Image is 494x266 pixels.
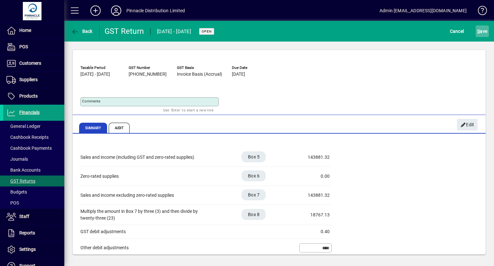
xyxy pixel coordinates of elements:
span: Edit [461,119,474,130]
a: Reports [3,225,64,241]
a: POS [3,39,64,55]
span: Audit [109,123,130,133]
a: Settings [3,242,64,258]
button: Cancel [448,25,466,37]
span: Budgets [6,189,27,195]
span: Settings [19,247,36,252]
span: Invoice Basis (Accrual) [177,72,222,77]
span: Back [71,29,93,34]
span: Box 7 [248,192,260,198]
button: Save [476,25,489,37]
span: Box 5 [248,154,260,160]
span: Cashbook Receipts [6,135,49,140]
span: Staff [19,214,29,219]
span: Suppliers [19,77,38,82]
span: Cancel [450,26,464,36]
span: Box 6 [248,173,260,179]
span: General Ledger [6,124,41,129]
mat-hint: Use 'Enter' to start a new line [163,106,214,114]
div: Multiply the amount in Box 7 by three (3) and then divide by twenty-three (23) [80,208,209,222]
span: Open [202,29,212,33]
span: GST Number [129,66,167,70]
a: Customers [3,55,64,71]
mat-label: Comments [82,99,100,103]
span: Bank Accounts [6,167,41,173]
span: [DATE] [232,72,245,77]
span: Customers [19,61,41,66]
a: Budgets [3,186,64,197]
div: Admin [EMAIL_ADDRESS][DOMAIN_NAME] [380,5,467,16]
button: Add [85,5,106,16]
div: Sales and income excluding zero-rated supplies [80,192,209,199]
a: Staff [3,209,64,225]
button: Back [69,25,94,37]
span: Products [19,93,38,99]
span: Due Date [232,66,270,70]
span: S [477,29,480,34]
a: Bank Accounts [3,165,64,176]
a: Journals [3,154,64,165]
a: GST Returns [3,176,64,186]
div: Zero-rated supplies [80,173,209,180]
a: Cashbook Payments [3,143,64,154]
a: Knowledge Base [473,1,486,22]
button: Profile [106,5,126,16]
span: Cashbook Payments [6,146,52,151]
span: Financials [19,110,40,115]
a: Products [3,88,64,104]
a: Home [3,23,64,39]
a: Cashbook Receipts [3,132,64,143]
span: POS [19,44,28,49]
span: GST Returns [6,178,35,184]
div: Other debit adjustments [80,244,209,251]
app-page-header-button: Back [64,25,100,37]
a: General Ledger [3,121,64,132]
div: [DATE] - [DATE] [157,26,191,37]
div: 143881.32 [297,192,330,199]
div: Sales and income (including GST and zero-rated supplies) [80,154,209,161]
span: Box 8 [248,211,260,218]
span: Taxable Period [80,66,119,70]
span: GST Basis [177,66,222,70]
div: GST debit adjustments [80,228,209,235]
button: Edit [457,119,478,130]
div: Pinnacle Distribution Limited [126,5,185,16]
span: [DATE] - [DATE] [80,72,110,77]
div: GST Return [105,26,144,36]
div: 0.40 [297,228,330,235]
a: POS [3,197,64,208]
span: [PHONE_NUMBER] [129,72,167,77]
span: POS [6,200,19,205]
span: ave [477,26,487,36]
span: Journals [6,157,28,162]
a: Suppliers [3,72,64,88]
span: Summary [79,123,107,133]
div: 18767.13 [297,212,330,218]
div: 143881.32 [297,154,330,161]
span: Reports [19,230,35,235]
span: Home [19,28,31,33]
div: 0.00 [297,173,330,180]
